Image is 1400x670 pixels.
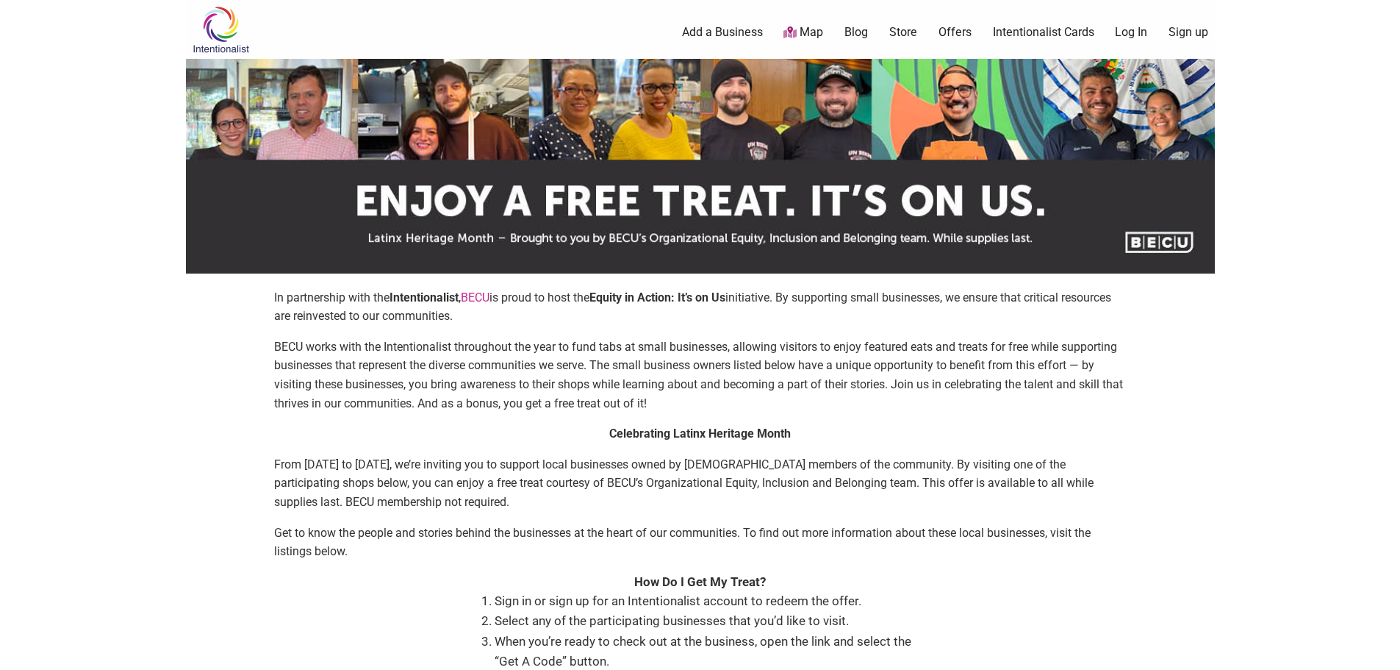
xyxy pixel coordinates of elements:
[609,427,791,441] strong: Celebrating Latinx Heritage Month
[186,59,1215,274] img: sponsor logo
[938,24,972,40] a: Offers
[461,291,489,304] a: BECU
[634,574,766,589] strong: How Do I Get My Treat?
[993,24,1094,40] a: Intentionalist Cards
[844,24,868,40] a: Blog
[682,24,763,40] a: Add a Business
[274,288,1127,326] p: In partnership with the , is proud to host the initiative. By supporting small businesses, we ens...
[274,524,1127,561] p: Get to know the people and stories behind the businesses at the heart of our communities. To find...
[186,6,256,54] img: Intentionalist
[1169,24,1208,40] a: Sign up
[589,291,725,304] strong: Equity in Action: It’s on Us
[274,455,1127,512] p: From [DATE] to [DATE], we’re inviting you to support local businesses owned by [DEMOGRAPHIC_DATA]...
[495,611,921,631] li: Select any of the participating businesses that you’d like to visit.
[1115,24,1147,40] a: Log In
[783,24,823,41] a: Map
[274,338,1127,413] p: BECU works with the Intentionalist throughout the year to fund tabs at small businesses, allowing...
[390,291,459,304] strong: Intentionalist
[495,591,921,611] li: Sign in or sign up for an Intentionalist account to redeem the offer.
[889,24,917,40] a: Store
